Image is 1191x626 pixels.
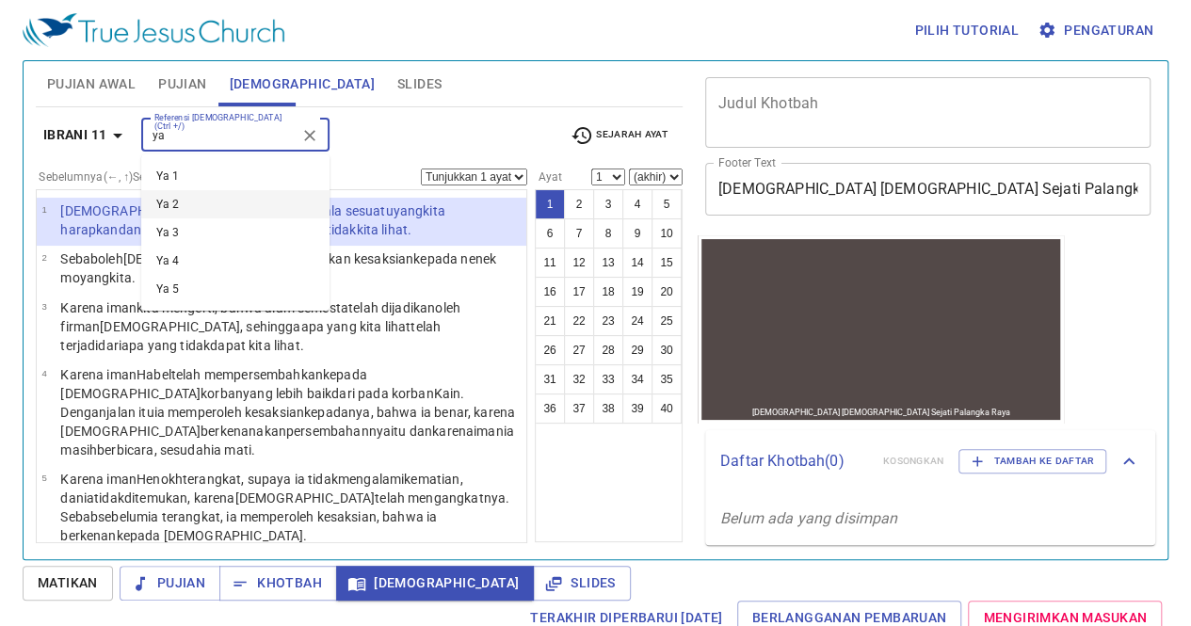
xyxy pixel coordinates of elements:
[23,13,284,47] img: True Jesus Church
[251,442,255,457] wg599: .
[351,571,519,595] span: [DEMOGRAPHIC_DATA]
[593,189,623,219] button: 3
[622,248,652,278] button: 14
[593,248,623,278] button: 13
[109,270,136,285] wg4245: kita.
[397,72,442,96] span: Slides
[914,19,1019,42] span: Pilih tutorial
[622,393,652,424] button: 39
[622,335,652,365] button: 29
[60,319,441,353] wg1519: apa yang kita lihat
[60,300,459,353] wg3539: , bahwa alam semesta
[60,367,515,457] wg4374: kepada [DEMOGRAPHIC_DATA]
[60,298,521,355] p: Karena iman
[60,319,441,353] wg4487: [DEMOGRAPHIC_DATA]
[141,218,330,247] li: Ya 3
[60,490,509,543] wg3756: ditemukan
[60,490,509,543] wg846: . Sebab
[907,13,1026,48] button: Pilih tutorial
[60,319,441,353] wg2316: , sehingga
[60,472,509,543] wg1802: terangkat
[60,367,515,457] wg4102: Habel
[958,449,1106,474] button: Tambah ke Daftar
[535,364,565,394] button: 31
[119,222,412,237] wg1679: dan bukti
[60,424,514,457] wg3140: akan
[141,247,330,275] li: Ya 4
[564,393,594,424] button: 37
[60,424,514,457] wg2532: karena
[535,393,565,424] button: 36
[356,222,411,237] wg3756: kita lihat
[652,218,682,249] button: 10
[652,189,682,219] button: 5
[652,248,682,278] button: 15
[60,424,514,457] wg846: ia masih
[60,405,515,457] wg3140: kepadanya, bahwa ia benar
[60,490,509,543] wg2147: , karena
[210,338,304,353] wg3361: dapat kita lihat
[705,430,1155,492] div: Daftar Khotbah(0)KosongkanTambah ke Daftar
[593,393,623,424] button: 38
[60,249,521,287] p: Sebab
[535,335,565,365] button: 26
[622,364,652,394] button: 34
[60,490,509,543] wg1360: [DEMOGRAPHIC_DATA]
[1041,19,1153,42] span: Pengaturan
[533,566,630,601] button: Slides
[41,301,46,312] span: 3
[564,277,594,307] button: 17
[336,566,534,601] button: [DEMOGRAPHIC_DATA]
[593,277,623,307] button: 18
[652,364,682,394] button: 35
[297,122,323,149] button: Clear
[60,490,509,543] wg2147: tidak
[60,472,509,543] wg3346: , supaya ia tidak
[303,528,307,543] wg2316: .
[564,364,594,394] button: 32
[60,386,515,457] wg2316: korban
[564,248,594,278] button: 12
[559,121,679,150] button: Sejarah Ayat
[720,509,897,527] i: Belum ada yang disimpan
[535,277,565,307] button: 16
[60,405,515,457] wg3739: ia memperoleh kesaksian
[41,473,46,483] span: 5
[60,365,521,459] p: Karena iman
[141,162,330,190] li: Ya 1
[622,189,652,219] button: 4
[60,509,437,543] wg4253: ia terangkat
[120,566,220,601] button: Pujian
[60,386,515,457] wg4119: dari pada korban
[548,571,615,595] span: Slides
[622,218,652,249] button: 9
[154,442,256,457] wg2980: , sesudah
[60,424,514,457] wg2316: berkenan
[60,319,441,353] wg991: telah terjadi
[60,300,459,353] wg4102: kita mengerti
[98,338,303,353] wg1096: dari
[60,424,514,457] wg1223: iman
[593,335,623,365] button: 28
[535,218,565,249] button: 6
[720,450,868,473] p: Daftar Khotbah ( 0 )
[60,201,521,239] p: [DEMOGRAPHIC_DATA]
[971,453,1094,470] span: Tambah ke Daftar
[652,335,682,365] button: 30
[60,472,509,543] wg4102: Henokh
[652,277,682,307] button: 20
[211,442,255,457] wg599: ia mati
[141,190,330,218] li: Ya 2
[535,171,562,183] label: Ayat
[135,571,205,595] span: Pujian
[564,306,594,336] button: 22
[60,367,515,457] wg6: telah mempersembahkan
[60,490,509,543] wg2316: telah mengangkatnya
[60,424,514,457] wg846: itu dan
[23,566,113,601] button: Matikan
[219,566,337,601] button: Khotbah
[564,335,594,365] button: 27
[593,218,623,249] button: 8
[60,424,514,457] wg1909: persembahannya
[300,338,304,353] wg5316: .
